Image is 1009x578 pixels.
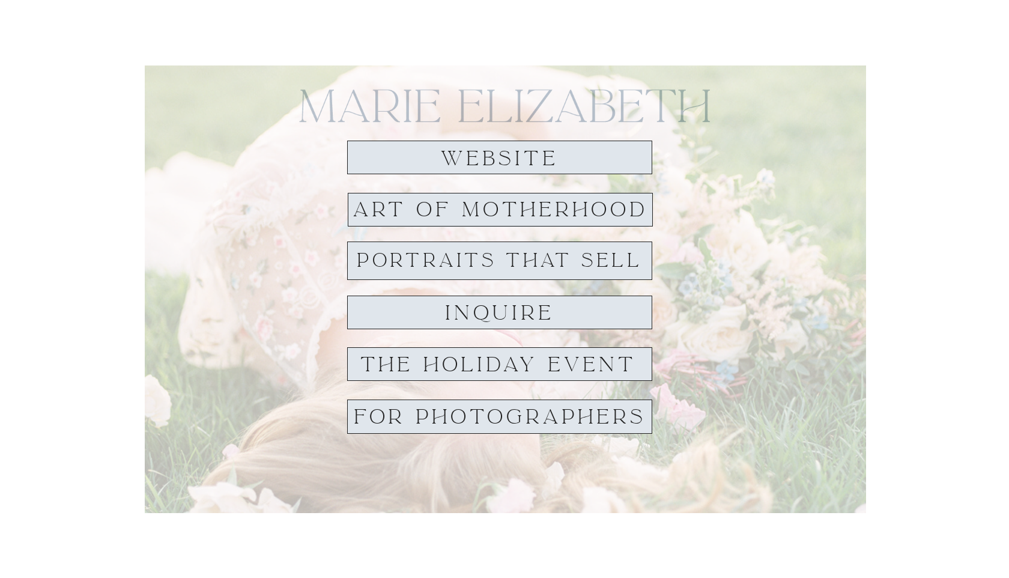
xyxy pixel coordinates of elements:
a: For Photographers [352,406,647,427]
a: website [431,148,569,170]
a: Art of Motherhood [353,199,649,221]
a: inquire [437,302,562,323]
a: THE HOLIDAY EVENT [348,354,648,375]
a: PORTRAITS THAT SELL [347,251,652,272]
